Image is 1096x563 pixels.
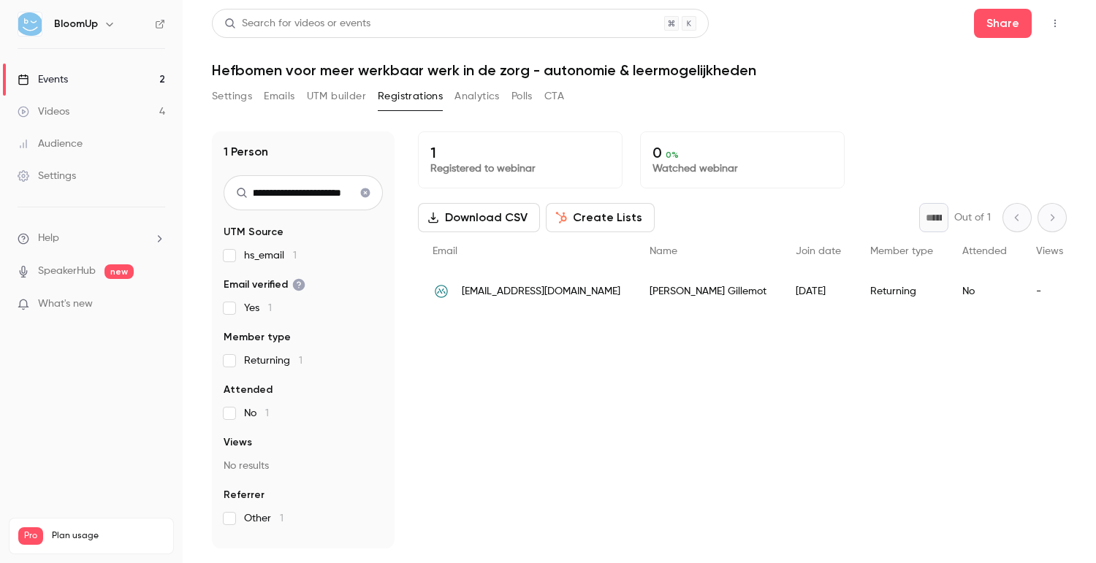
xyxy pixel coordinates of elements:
div: Settings [18,169,76,183]
span: Attended [224,383,273,397]
div: Videos [18,104,69,119]
div: Search for videos or events [224,16,370,31]
div: Audience [18,137,83,151]
span: Email verified [224,277,305,292]
span: Name [650,246,677,256]
span: 1 [293,250,297,261]
span: No [244,406,269,421]
div: Events [18,72,68,87]
h1: 1 Person [224,143,268,161]
span: Email [433,246,457,256]
button: CTA [544,85,564,108]
h1: Hefbomen voor meer werkbaar werk in de zorg - autonomie & leermogelijkheden [212,61,1067,79]
img: BloomUp [18,12,42,36]
span: [EMAIL_ADDRESS][DOMAIN_NAME] [462,284,620,299]
span: 1 [265,408,269,418]
span: Other [244,511,283,526]
p: No results [224,459,383,473]
button: UTM builder [307,85,366,108]
div: - [1021,271,1078,312]
span: Returning [244,353,302,368]
span: UTM Source [224,225,283,240]
button: Registrations [378,85,443,108]
p: Watched webinar [652,161,832,176]
h6: BloomUp [54,17,98,31]
div: No [948,271,1021,312]
li: help-dropdown-opener [18,231,165,246]
div: [DATE] [781,271,856,312]
span: 1 [299,356,302,366]
span: Yes [244,301,272,315]
p: 1 [430,144,610,161]
span: Pro [18,527,43,545]
button: Emails [264,85,294,108]
span: Views [224,435,252,450]
p: Out of 1 [954,210,991,225]
button: Polls [511,85,533,108]
span: 0 % [666,150,679,160]
button: Download CSV [418,203,540,232]
span: hs_email [244,248,297,263]
iframe: Noticeable Trigger [148,298,165,311]
span: 1 [280,513,283,524]
button: Share [974,9,1032,38]
button: Clear search [354,181,377,204]
span: Referrer [224,488,265,502]
section: facet-groups [224,225,383,526]
a: SpeakerHub [38,264,96,279]
span: 1 [268,303,272,313]
span: Member type [224,330,291,345]
button: Analytics [454,85,500,108]
div: [PERSON_NAME] Gillemot [635,271,781,312]
span: Plan usage [52,530,164,542]
span: Attended [962,246,1007,256]
button: Settings [212,85,252,108]
button: Create Lists [546,203,655,232]
span: Join date [796,246,841,256]
span: Views [1036,246,1063,256]
img: azmonica.be [433,283,450,300]
div: Returning [856,271,948,312]
span: Member type [870,246,933,256]
p: Registered to webinar [430,161,610,176]
p: 0 [652,144,832,161]
span: Help [38,231,59,246]
span: new [104,264,134,279]
span: What's new [38,296,93,312]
